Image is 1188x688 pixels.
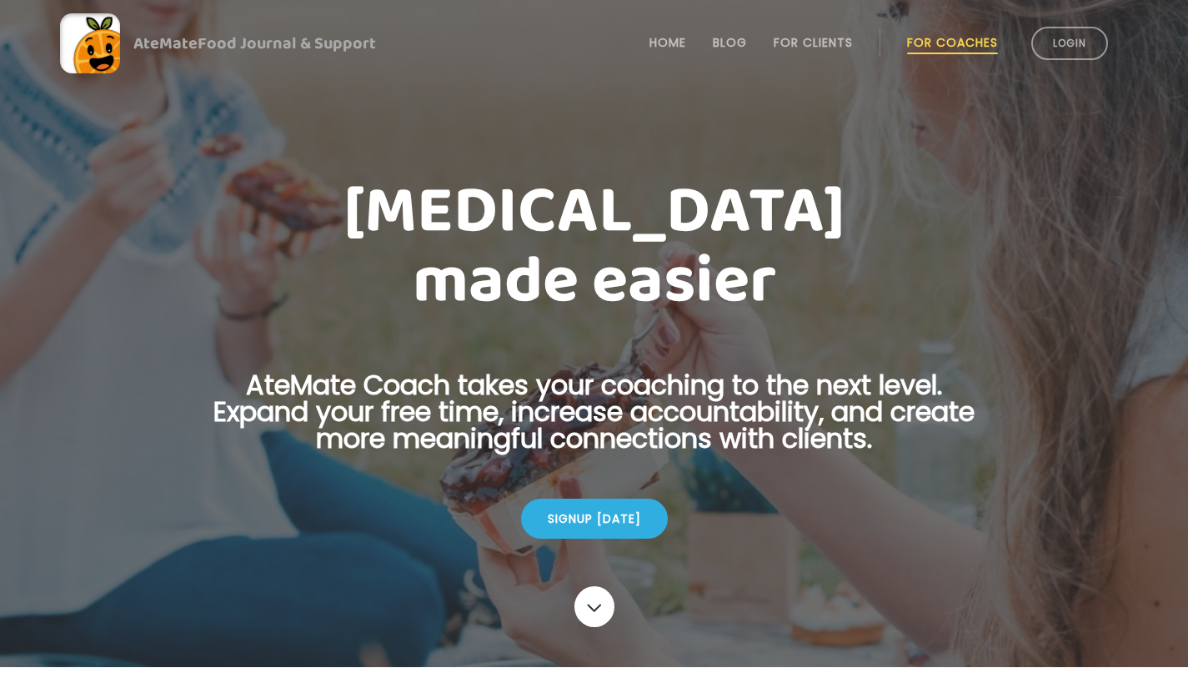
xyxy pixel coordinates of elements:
[198,30,376,57] span: Food Journal & Support
[1031,27,1108,60] a: Login
[649,36,686,49] a: Home
[907,36,998,49] a: For Coaches
[521,499,668,539] div: Signup [DATE]
[60,13,1128,73] a: AteMateFood Journal & Support
[120,30,376,57] div: AteMate
[713,36,747,49] a: Blog
[774,36,853,49] a: For Clients
[188,177,1001,317] h1: [MEDICAL_DATA] made easier
[188,372,1001,472] p: AteMate Coach takes your coaching to the next level. Expand your free time, increase accountabili...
